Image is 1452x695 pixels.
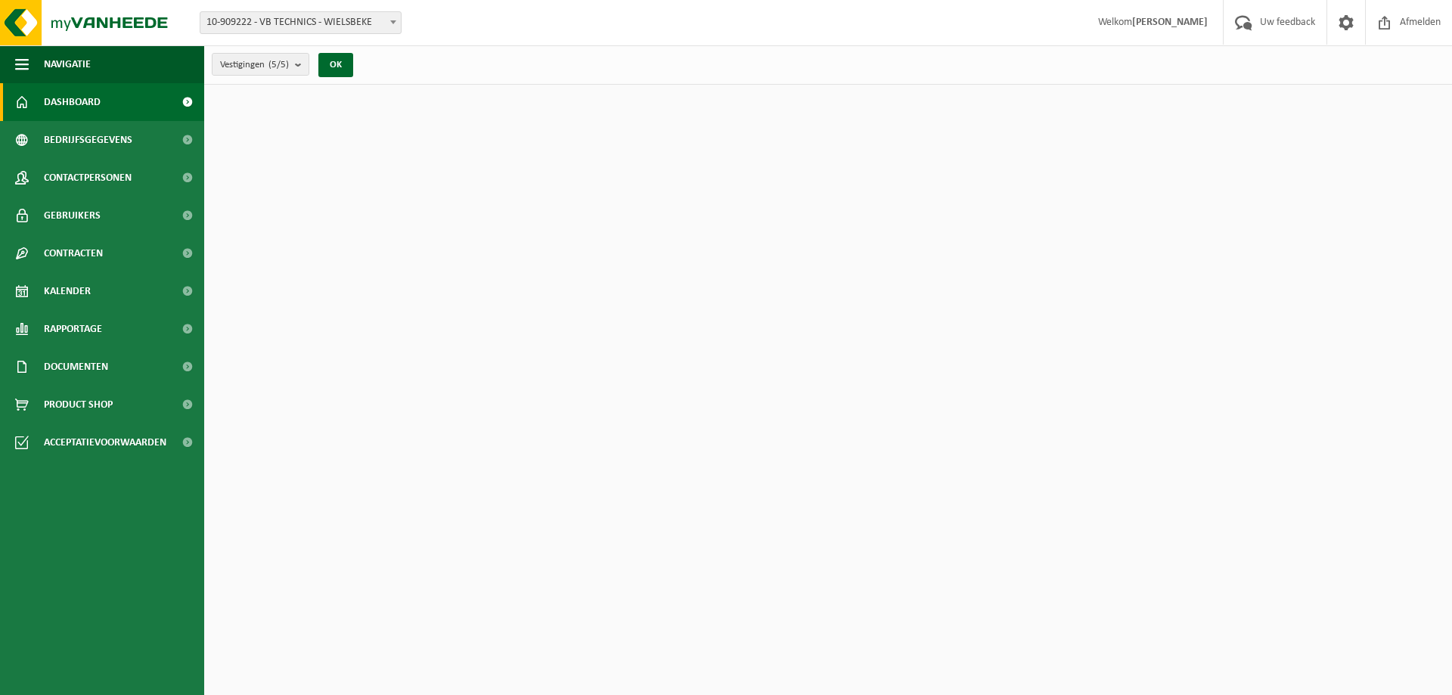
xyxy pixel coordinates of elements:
[44,424,166,461] span: Acceptatievoorwaarden
[268,60,289,70] count: (5/5)
[1132,17,1208,28] strong: [PERSON_NAME]
[44,159,132,197] span: Contactpersonen
[200,11,402,34] span: 10-909222 - VB TECHNICS - WIELSBEKE
[44,45,91,83] span: Navigatie
[44,272,91,310] span: Kalender
[44,121,132,159] span: Bedrijfsgegevens
[44,234,103,272] span: Contracten
[220,54,289,76] span: Vestigingen
[44,386,113,424] span: Product Shop
[318,53,353,77] button: OK
[44,310,102,348] span: Rapportage
[44,348,108,386] span: Documenten
[200,12,401,33] span: 10-909222 - VB TECHNICS - WIELSBEKE
[44,197,101,234] span: Gebruikers
[212,53,309,76] button: Vestigingen(5/5)
[44,83,101,121] span: Dashboard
